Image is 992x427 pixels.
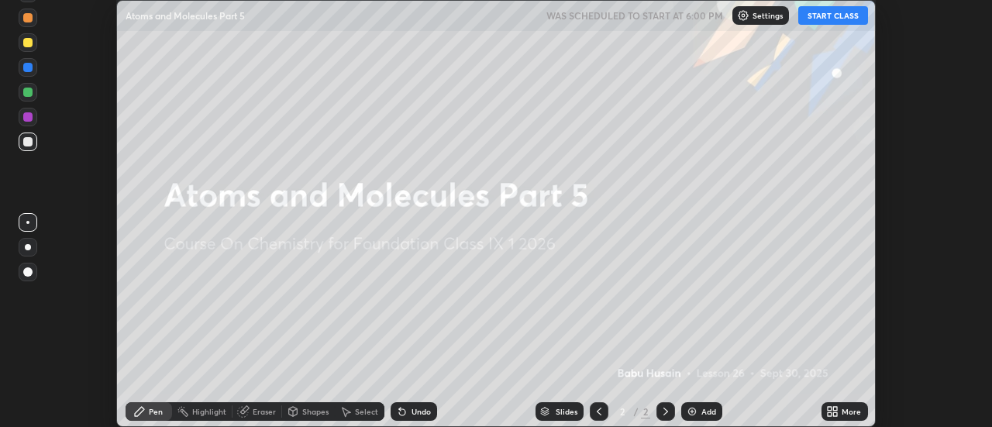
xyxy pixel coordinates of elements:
h5: WAS SCHEDULED TO START AT 6:00 PM [546,9,723,22]
p: Settings [753,12,783,19]
div: Slides [556,408,577,415]
div: Highlight [192,408,226,415]
p: Atoms and Molecules Part 5 [126,9,245,22]
div: Undo [412,408,431,415]
button: START CLASS [798,6,868,25]
div: More [842,408,861,415]
img: add-slide-button [686,405,698,418]
div: Pen [149,408,163,415]
div: Add [701,408,716,415]
img: class-settings-icons [737,9,749,22]
div: Select [355,408,378,415]
div: Eraser [253,408,276,415]
div: 2 [615,407,630,416]
div: / [633,407,638,416]
div: 2 [641,405,650,418]
div: Shapes [302,408,329,415]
